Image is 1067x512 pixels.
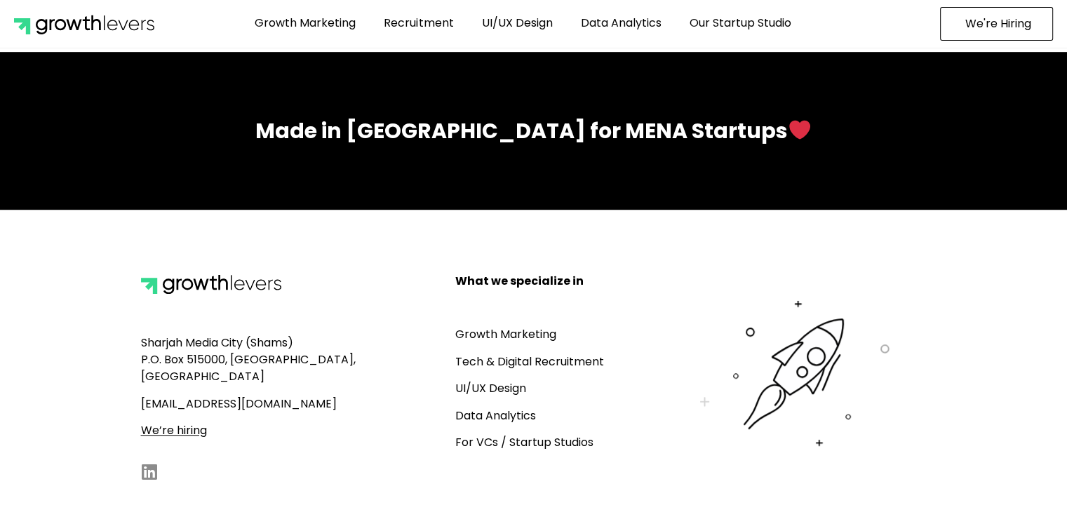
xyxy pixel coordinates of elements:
[471,7,563,39] a: UI/UX Design
[678,7,801,39] a: Our Startup Studio
[244,7,366,39] a: Growth Marketing
[965,18,1031,29] span: We're Hiring
[141,335,356,384] span: Sharjah Media City (Shams) P.O. Box 515000, [GEOGRAPHIC_DATA], [GEOGRAPHIC_DATA]
[455,434,593,450] a: For VCs / Startup Studios
[141,422,207,438] a: We’re hiring
[170,7,876,39] nav: Menu
[455,407,536,424] a: Data Analytics
[455,353,604,370] a: Tech & Digital Recruitment
[570,7,671,39] a: Data Analytics
[455,326,556,342] a: Growth Marketing
[141,396,337,412] span: [EMAIL_ADDRESS][DOMAIN_NAME]
[455,380,526,396] a: UI/UX Design
[373,7,464,39] a: Recruitment
[455,273,584,289] b: What we specialize in
[789,119,810,140] img: ❤️
[141,115,927,147] div: Made in [GEOGRAPHIC_DATA] for MENA Startups
[940,7,1053,41] a: We're Hiring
